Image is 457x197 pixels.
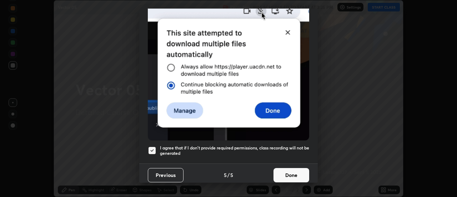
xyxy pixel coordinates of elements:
button: Done [273,168,309,182]
h4: 5 [224,171,227,179]
h4: 5 [230,171,233,179]
h4: / [227,171,230,179]
h5: I agree that if I don't provide required permissions, class recording will not be generated [160,145,309,156]
button: Previous [148,168,184,182]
